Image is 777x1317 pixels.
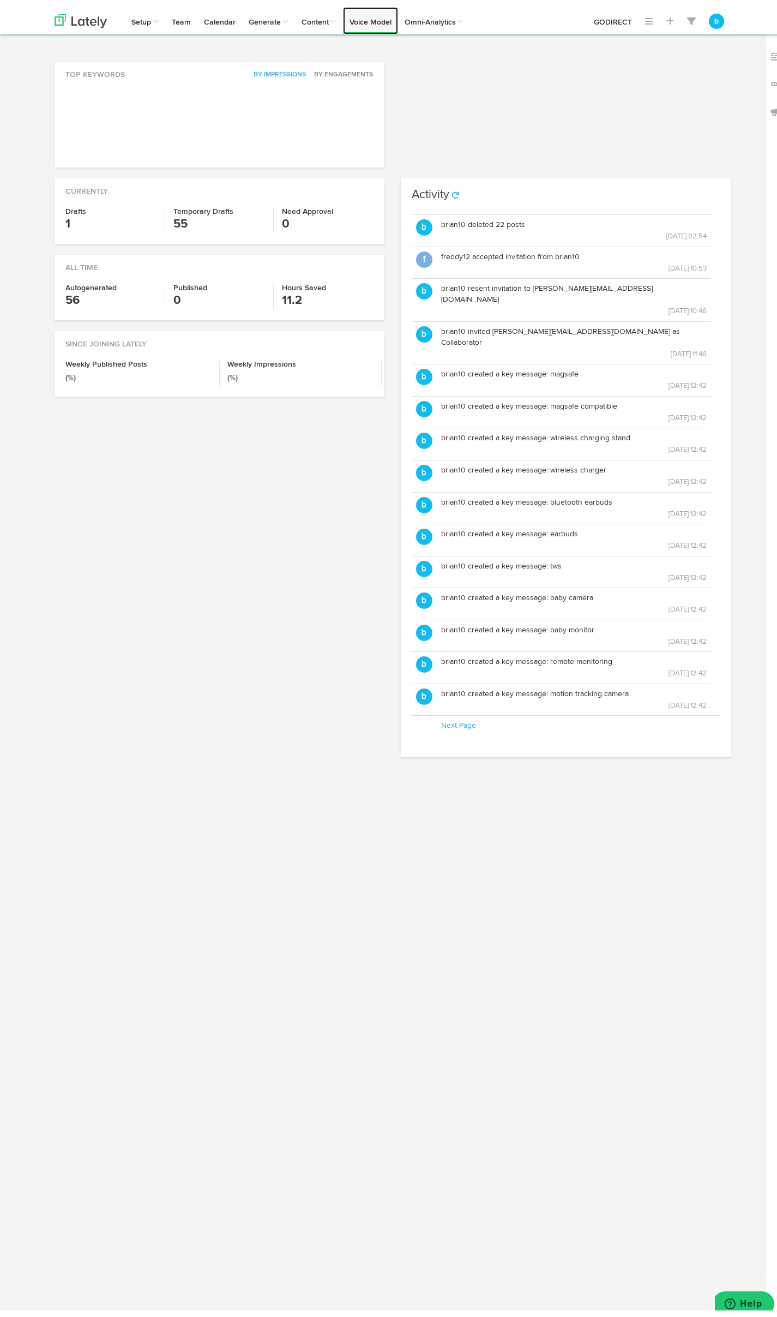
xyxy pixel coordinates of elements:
[441,554,707,565] p: brian10 created a key message: tws
[416,618,432,634] button: b
[441,255,707,267] p: [DATE] 10:53
[416,649,432,666] button: b
[441,405,707,417] p: [DATE] 12:42
[228,354,374,361] h4: Weekly Impressions
[416,490,432,506] button: b
[441,469,707,481] p: [DATE] 12:42
[441,522,707,532] p: brian10 created a key message: earbuds
[441,649,707,660] p: brian10 created a key message: remote monitoring
[416,244,432,261] button: f
[441,681,707,692] p: brian10 created a key message: motion tracking camera
[709,7,724,22] button: b
[282,285,374,302] h3: 11.2
[441,596,707,608] p: [DATE] 12:42
[441,565,707,577] p: [DATE] 12:42
[308,62,374,73] button: By Engagements
[441,223,707,235] p: [DATE] 02:54
[441,618,707,628] p: brian10 created a key message: baby monitor
[65,367,76,375] small: (%)
[441,436,707,448] p: [DATE] 12:42
[416,276,432,292] button: b
[65,285,156,302] h3: 56
[715,1284,774,1312] iframe: Opens a widget where you can find more information
[416,681,432,698] button: b
[441,532,707,544] p: [DATE] 12:42
[282,208,374,226] h3: 0
[248,62,306,73] button: By Impressions
[173,285,264,302] h3: 0
[412,182,449,194] h3: Activity
[441,692,707,704] p: [DATE] 12:42
[282,277,374,285] h4: Hours Saved
[228,367,238,375] small: (%)
[416,426,432,442] button: b
[441,628,707,640] p: [DATE] 12:42
[416,319,432,336] button: b
[441,319,707,341] p: brian10 invited [PERSON_NAME][EMAIL_ADDRESS][DOMAIN_NAME] as Collaborator
[441,341,707,353] p: [DATE] 11:46
[441,426,707,436] p: brian10 created a key message: wireless charging stand
[55,55,384,73] div: Top Keywords
[55,7,107,21] img: logo_lately_bg_light.svg
[441,298,707,310] p: [DATE] 10:46
[173,208,264,226] h3: 55
[416,394,432,410] button: b
[55,248,384,266] div: All Time
[173,201,264,208] h4: Temporary Drafts
[441,373,707,385] p: [DATE] 12:42
[65,277,156,285] h4: Autogenerated
[441,244,707,255] p: freddy12 accepted invitation from brian10
[416,212,432,229] button: b
[441,715,476,722] a: Next Page
[441,394,707,405] p: brian10 created a key message: magsafe compatible
[55,324,384,343] div: Since Joining Lately
[416,458,432,474] button: b
[441,660,707,672] p: [DATE] 12:42
[65,201,156,208] h4: Drafts
[441,362,707,373] p: brian10 created a key message: magsafe
[441,585,707,596] p: brian10 created a key message: baby camera
[416,585,432,602] button: b
[55,171,384,190] div: Currently
[282,201,374,208] h4: Need Approval
[416,522,432,538] button: b
[65,208,156,226] h3: 1
[441,212,707,223] p: brian10 deleted 22 posts
[441,501,707,513] p: [DATE] 12:42
[416,554,432,570] button: b
[441,458,707,469] p: brian10 created a key message: wireless charger
[441,276,707,298] p: brian10 resent invitation to [PERSON_NAME][EMAIL_ADDRESS][DOMAIN_NAME]
[173,277,264,285] h4: Published
[65,354,211,361] h4: Weekly Published Posts
[416,362,432,378] button: b
[441,490,707,501] p: brian10 created a key message: bluetooth earbuds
